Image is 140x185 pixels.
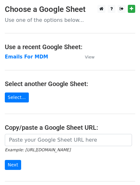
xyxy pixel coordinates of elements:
h4: Use a recent Google Sheet: [5,43,135,51]
h3: Choose a Google Sheet [5,5,135,14]
h4: Select another Google Sheet: [5,80,135,88]
a: View [78,54,95,60]
h4: Copy/paste a Google Sheet URL: [5,124,135,131]
a: Select... [5,92,29,102]
input: Paste your Google Sheet URL here [5,134,132,146]
small: Example: [URL][DOMAIN_NAME] [5,147,70,152]
input: Next [5,160,21,170]
p: Use one of the options below... [5,17,135,23]
a: Emails For MDM [5,54,48,60]
small: View [85,55,95,59]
